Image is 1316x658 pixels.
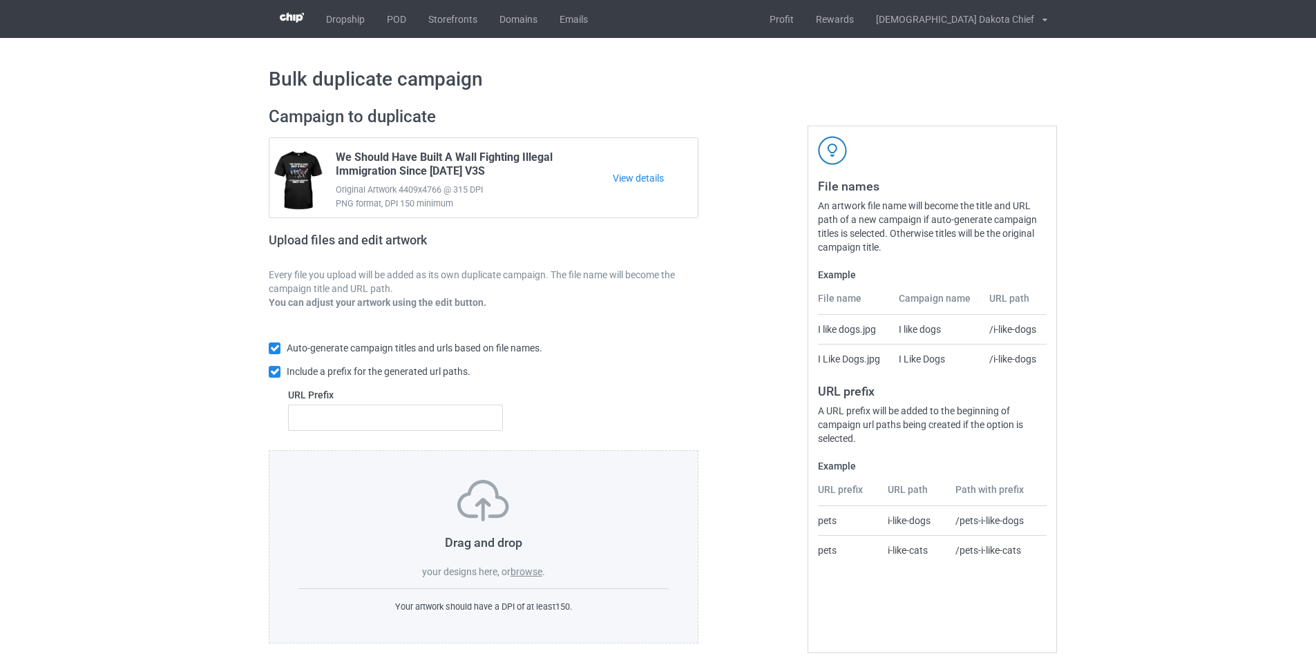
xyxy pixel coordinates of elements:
[880,535,948,565] td: i-like-cats
[982,344,1047,374] td: /i-like-dogs
[818,535,880,565] td: pets
[280,12,304,23] img: 3d383065fc803cdd16c62507c020ddf8.png
[336,183,613,197] span: Original Artwork 4409x4766 @ 315 DPI
[422,566,511,577] span: your designs here, or
[818,268,1047,282] label: Example
[982,291,1047,315] th: URL path
[613,171,698,185] a: View details
[865,2,1034,37] div: [DEMOGRAPHIC_DATA] Dakota Chief
[880,506,948,535] td: i-like-dogs
[457,480,509,521] img: svg+xml;base64,PD94bWwgdmVyc2lvbj0iMS4wIiBlbmNvZGluZz0iVVRGLTgiPz4KPHN2ZyB3aWR0aD0iNzVweCIgaGVpZ2...
[818,136,847,165] img: svg+xml;base64,PD94bWwgdmVyc2lvbj0iMS4wIiBlbmNvZGluZz0iVVRGLTgiPz4KPHN2ZyB3aWR0aD0iNDJweCIgaGVpZ2...
[269,233,526,258] h2: Upload files and edit artwork
[269,268,698,296] p: Every file you upload will be added as its own duplicate campaign. The file name will become the ...
[880,483,948,506] th: URL path
[269,297,486,308] b: You can adjust your artwork using the edit button.
[818,506,880,535] td: pets
[891,291,982,315] th: Campaign name
[948,535,1047,565] td: /pets-i-like-cats
[818,344,890,374] td: I Like Dogs.jpg
[818,291,890,315] th: File name
[336,151,613,183] span: We Should Have Built A Wall Fighting Illegal Immigration Since [DATE] V3S
[818,178,1047,194] h3: File names
[288,388,503,402] label: URL Prefix
[269,106,698,128] h2: Campaign to duplicate
[818,404,1047,445] div: A URL prefix will be added to the beginning of campaign url paths being created if the option is ...
[287,342,542,354] span: Auto-generate campaign titles and urls based on file names.
[298,534,669,550] h3: Drag and drop
[818,199,1047,254] div: An artwork file name will become the title and URL path of a new campaign if auto-generate campai...
[336,197,613,211] span: PNG format, DPI 150 minimum
[511,566,542,577] label: browse
[891,344,982,374] td: I Like Dogs
[542,566,545,577] span: .
[269,67,1047,92] h1: Bulk duplicate campaign
[287,366,470,377] span: Include a prefix for the generated url paths.
[395,601,572,612] span: Your artwork should have a DPI of at least 150 .
[818,459,1047,473] label: Example
[818,315,890,344] td: I like dogs.jpg
[948,506,1047,535] td: /pets-i-like-dogs
[891,315,982,344] td: I like dogs
[818,483,880,506] th: URL prefix
[982,315,1047,344] td: /i-like-dogs
[948,483,1047,506] th: Path with prefix
[818,383,1047,399] h3: URL prefix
